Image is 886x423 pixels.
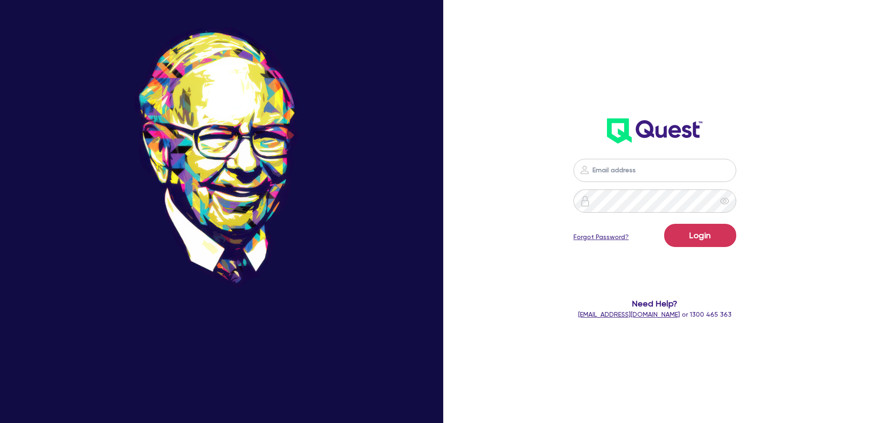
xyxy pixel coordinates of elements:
span: Need Help? [536,297,774,310]
img: icon-password [579,164,590,176]
button: Login [664,224,736,247]
img: wH2k97JdezQIQAAAABJRU5ErkJggg== [607,118,702,143]
a: Forgot Password? [573,232,629,242]
span: - [PERSON_NAME] [195,356,253,363]
span: eye [720,196,729,206]
img: icon-password [580,195,591,207]
a: [EMAIL_ADDRESS][DOMAIN_NAME] [578,311,680,318]
input: Email address [573,159,736,182]
span: or 1300 465 363 [578,311,732,318]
